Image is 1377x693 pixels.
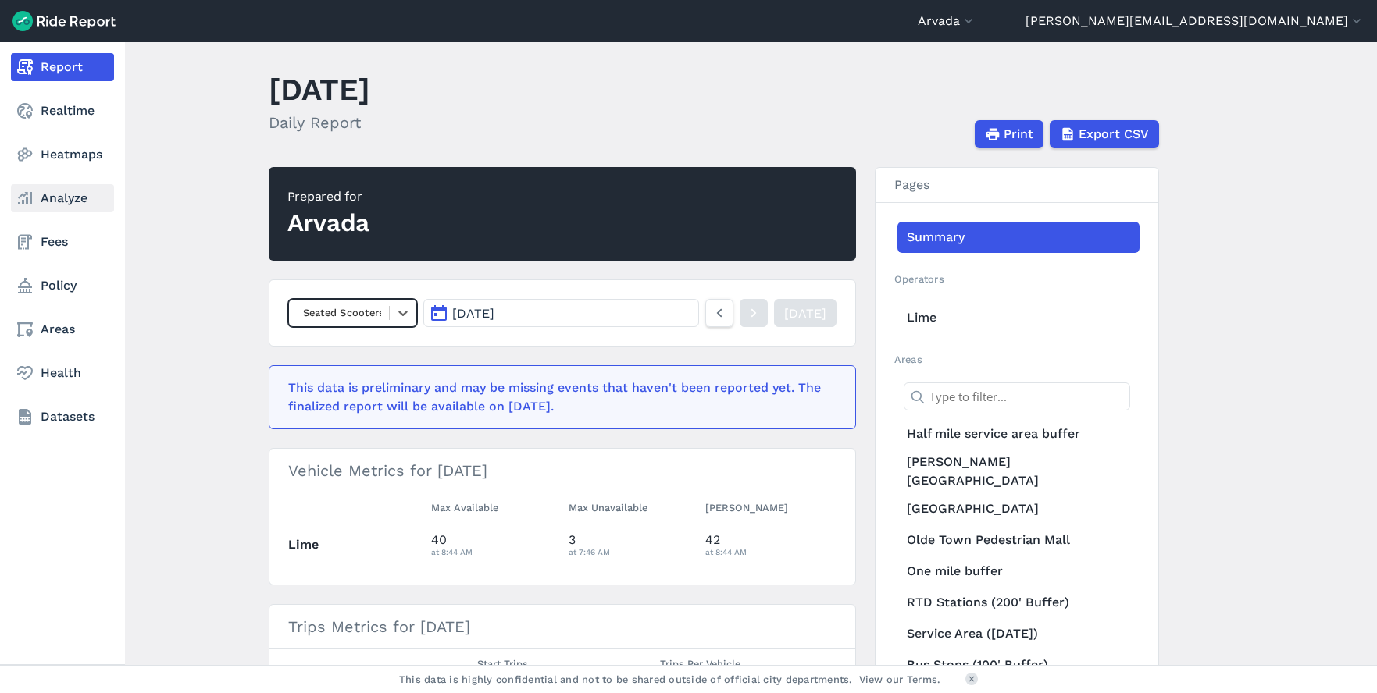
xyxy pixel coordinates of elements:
a: View our Terms. [859,672,941,687]
h2: Daily Report [269,111,370,134]
button: [PERSON_NAME] [705,499,788,517]
div: Arvada [287,206,370,240]
span: Trips Per Vehicle [660,655,740,670]
span: Print [1004,125,1033,144]
a: Realtime [11,97,114,125]
button: [DATE] [423,299,698,327]
span: [DATE] [452,306,494,321]
div: This data is preliminary and may be missing events that haven't been reported yet. The finalized ... [288,378,827,416]
button: Arvada [918,12,976,30]
h3: Vehicle Metrics for [DATE] [269,449,855,492]
h3: Trips Metrics for [DATE] [269,605,855,649]
a: Half mile service area buffer [897,418,1140,450]
h3: Pages [876,168,1158,203]
div: at 8:44 AM [431,545,556,559]
a: Areas [11,315,114,343]
a: One mile buffer [897,556,1140,587]
h2: Areas [894,352,1140,367]
span: Start Trips [477,655,528,670]
span: Max Available [431,499,498,514]
div: at 8:44 AM [705,545,837,559]
a: Policy [11,272,114,300]
a: Olde Town Pedestrian Mall [897,524,1140,556]
div: Prepared for [287,187,370,206]
span: [PERSON_NAME] [705,499,788,514]
div: at 7:46 AM [569,545,694,559]
button: Trips Per Vehicle [660,655,740,673]
a: RTD Stations (200' Buffer) [897,587,1140,618]
a: Fees [11,228,114,256]
span: Max Unavailable [569,499,647,514]
div: 3 [569,531,694,559]
a: Summary [897,222,1140,253]
a: [DATE] [774,299,837,327]
button: Export CSV [1050,120,1159,148]
div: 42 [705,531,837,559]
input: Type to filter... [904,382,1130,410]
a: Service Area ([DATE]) [897,618,1140,649]
a: Analyze [11,184,114,212]
button: Max Available [431,499,498,517]
a: Datasets [11,403,114,431]
a: [GEOGRAPHIC_DATA] [897,493,1140,524]
a: Health [11,359,114,387]
div: 40 [431,531,556,559]
h1: [DATE] [269,68,370,111]
button: Start Trips [477,655,528,673]
img: Ride Report [12,11,116,31]
a: Report [11,53,114,81]
h2: Operators [894,272,1140,286]
a: Bus Stops (100' Buffer) [897,649,1140,681]
button: Print [975,120,1043,148]
button: Max Unavailable [569,499,647,517]
th: Lime [288,523,426,566]
a: Heatmaps [11,140,114,169]
span: Export CSV [1079,125,1149,144]
a: Lime [897,302,1140,333]
a: [PERSON_NAME][GEOGRAPHIC_DATA] [897,450,1140,493]
button: [PERSON_NAME][EMAIL_ADDRESS][DOMAIN_NAME] [1026,12,1365,30]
